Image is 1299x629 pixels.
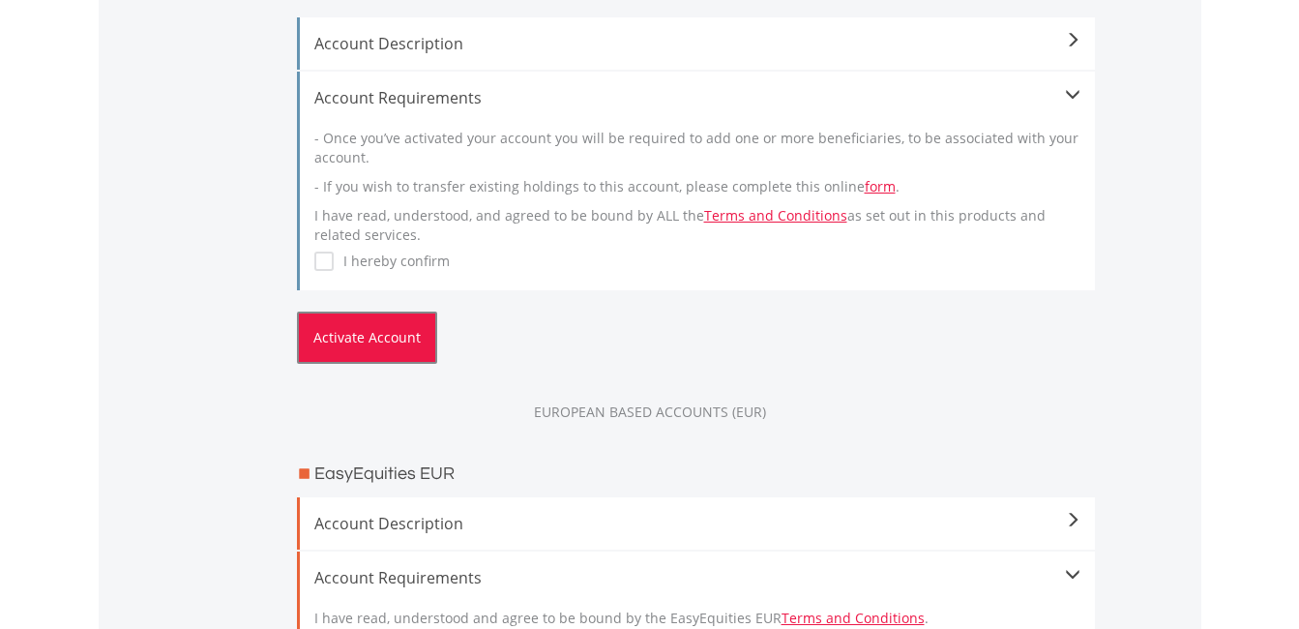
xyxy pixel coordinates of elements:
a: Terms and Conditions [782,609,925,627]
div: I have read, understood, and agreed to be bound by ALL the as set out in this products and relate... [314,109,1080,275]
div: EUROPEAN BASED ACCOUNTS (EUR) [99,403,1201,422]
span: Account Description [314,512,1080,535]
a: form [865,177,896,195]
button: Activate Account [297,312,437,364]
div: Account Requirements [314,566,1080,589]
a: Terms and Conditions [704,206,847,225]
label: I hereby confirm [334,252,450,271]
div: Account Requirements [314,86,1080,109]
h3: EasyEquities EUR [314,461,455,488]
p: - If you wish to transfer existing holdings to this account, please complete this online . [314,177,1080,196]
p: - Once you’ve activated your account you will be required to add one or more beneficiaries, to be... [314,129,1080,167]
span: Account Description [314,32,1080,55]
